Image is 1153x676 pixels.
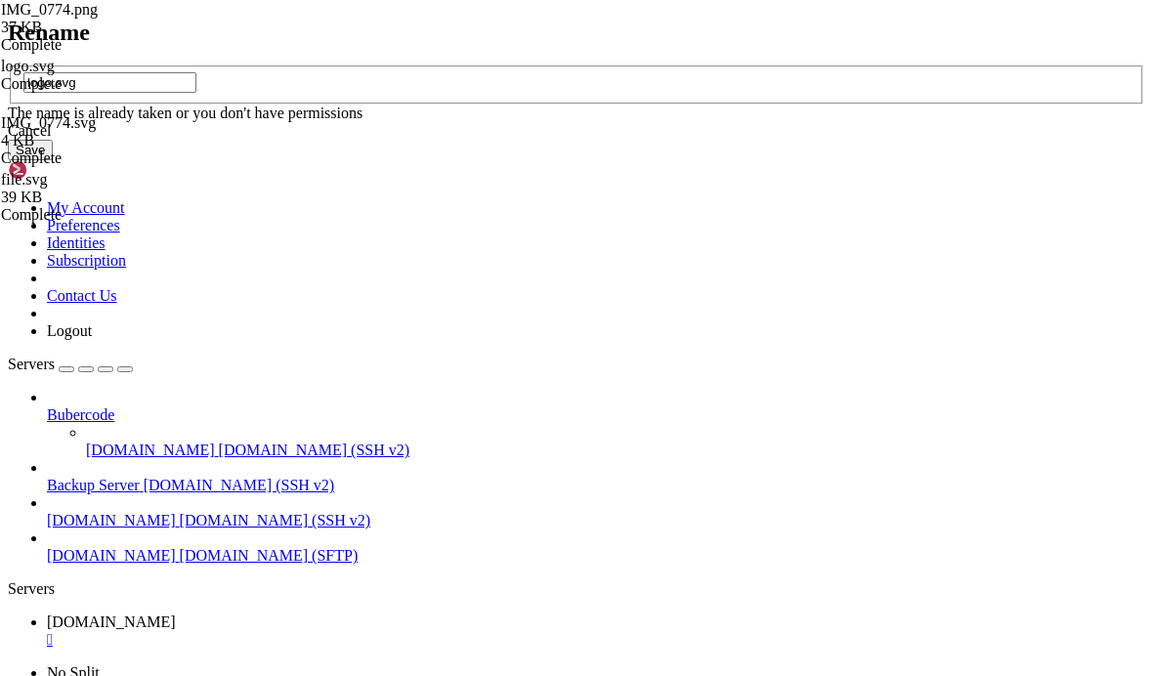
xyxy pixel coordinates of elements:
[1,58,55,74] span: logo.svg
[1,1,196,36] span: IMG_0774.png
[1,132,196,149] div: 4 KB
[1,171,196,206] span: file.svg
[1,19,196,36] div: 37 KB
[1,1,98,18] span: IMG_0774.png
[1,206,196,224] div: Complete
[1,114,196,149] span: IMG_0774.svg
[1,114,96,131] span: IMG_0774.svg
[1,75,196,93] div: Complete
[1,149,196,167] div: Complete
[1,36,196,54] div: Complete
[1,189,196,206] div: 39 KB
[1,171,48,188] span: file.svg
